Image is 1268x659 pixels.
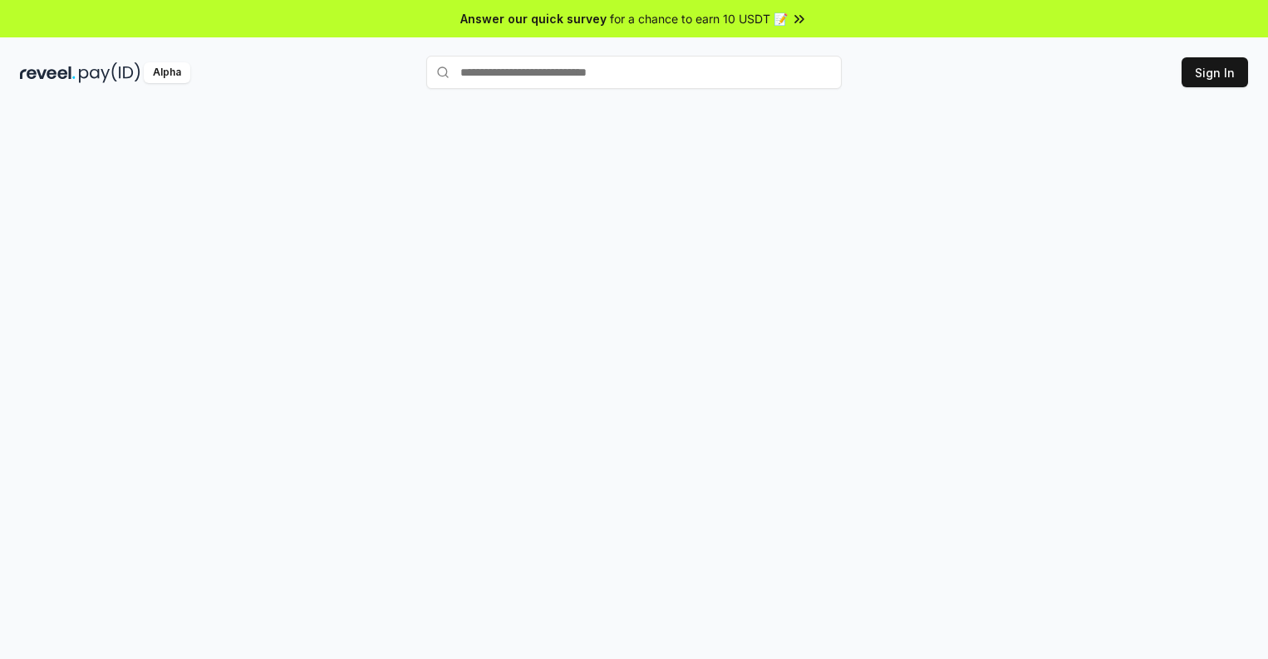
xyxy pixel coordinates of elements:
[1182,57,1248,87] button: Sign In
[610,10,788,27] span: for a chance to earn 10 USDT 📝
[20,62,76,83] img: reveel_dark
[460,10,607,27] span: Answer our quick survey
[79,62,140,83] img: pay_id
[144,62,190,83] div: Alpha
